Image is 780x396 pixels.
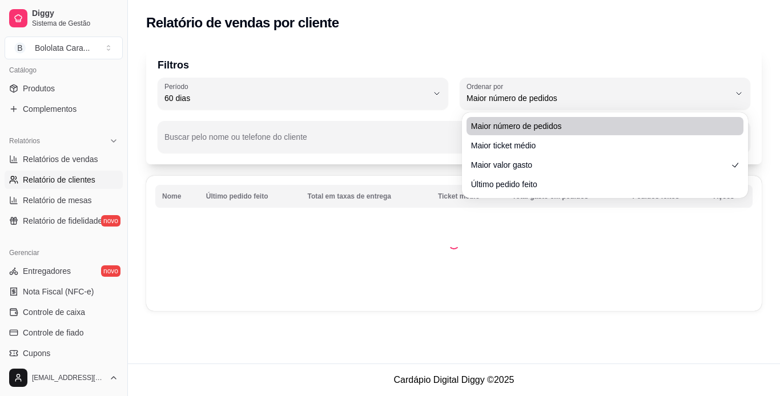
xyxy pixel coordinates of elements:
label: Ordenar por [467,82,507,91]
span: Cupons [23,347,50,359]
span: Entregadores [23,265,71,277]
span: Relatório de fidelidade [23,215,102,227]
span: Relatório de mesas [23,195,92,206]
span: Relatório de clientes [23,174,95,185]
span: Maior ticket médio [471,140,728,151]
div: Catálogo [5,61,123,79]
div: Gerenciar [5,244,123,262]
span: Relatórios [9,136,40,146]
label: Período [164,82,192,91]
span: Complementos [23,103,77,115]
span: Último pedido feito [471,179,728,190]
h2: Relatório de vendas por cliente [146,14,339,32]
span: Controle de fiado [23,327,84,338]
footer: Cardápio Digital Diggy © 2025 [128,363,780,396]
span: [EMAIL_ADDRESS][DOMAIN_NAME] [32,373,104,382]
span: 60 dias [164,92,428,104]
span: Relatórios de vendas [23,153,98,165]
span: Nota Fiscal (NFC-e) [23,286,94,297]
span: Diggy [32,9,118,19]
p: Filtros [158,57,750,73]
span: Maior valor gasto [471,159,728,171]
span: Sistema de Gestão [32,19,118,28]
div: Bololata Cara ... [35,42,90,54]
span: Controle de caixa [23,306,85,318]
button: Select a team [5,37,123,59]
input: Buscar pelo nome ou telefone do cliente [164,136,666,147]
span: B [14,42,26,54]
div: Loading [448,238,460,249]
span: Maior número de pedidos [471,120,728,132]
span: Produtos [23,83,55,94]
span: Maior número de pedidos [467,92,730,104]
